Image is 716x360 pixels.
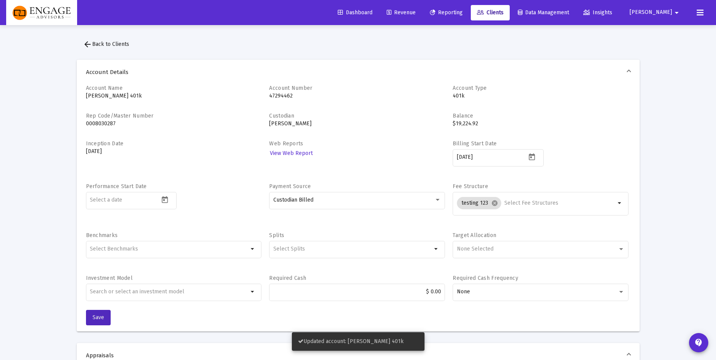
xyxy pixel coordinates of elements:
[269,85,312,91] label: Account Number
[453,120,628,128] p: $19,224.92
[86,68,627,76] span: Account Details
[457,197,501,209] mat-chip: testing 123
[526,151,537,162] button: Open calendar
[583,9,612,16] span: Insights
[77,37,135,52] button: Back to Clients
[270,150,313,156] span: View Web Report
[90,246,248,252] input: Select Benchmarks
[86,310,111,325] button: Save
[83,40,92,49] mat-icon: arrow_back
[86,140,124,147] label: Inception Date
[577,5,618,20] a: Insights
[273,244,432,254] mat-chip-list: Selection
[432,244,441,254] mat-icon: arrow_drop_down
[86,275,133,281] label: Investment Model
[620,5,691,20] button: [PERSON_NAME]
[471,5,510,20] a: Clients
[457,288,470,295] span: None
[269,275,306,281] label: Required Cash
[269,120,445,128] p: [PERSON_NAME]
[86,352,627,359] span: Appraisals
[332,5,379,20] a: Dashboard
[90,289,248,295] input: undefined
[630,9,672,16] span: [PERSON_NAME]
[269,148,313,159] a: View Web Report
[298,338,404,345] span: Updated account: [PERSON_NAME] 401k
[90,244,248,254] mat-chip-list: Selection
[248,244,258,254] mat-icon: arrow_drop_down
[453,113,473,119] label: Balance
[457,246,494,252] span: None Selected
[273,197,313,203] span: Custodian Billed
[269,232,284,239] label: Splits
[518,9,569,16] span: Data Management
[77,60,640,84] mat-expansion-panel-header: Account Details
[86,148,262,155] p: [DATE]
[86,120,262,128] p: 0008030287
[83,41,129,47] span: Back to Clients
[86,85,123,91] label: Account Name
[269,92,445,100] p: 47294462
[269,113,294,119] label: Custodian
[159,194,170,205] button: Open calendar
[453,140,497,147] label: Billing Start Date
[453,92,628,100] p: 401k
[338,9,372,16] span: Dashboard
[93,314,104,321] span: Save
[694,338,703,347] mat-icon: contact_support
[86,92,262,100] p: [PERSON_NAME] 401k
[504,200,615,206] input: Select Fee Structures
[12,5,71,20] img: Dashboard
[512,5,575,20] a: Data Management
[453,85,487,91] label: Account Type
[90,197,159,203] input: Select a date
[453,183,488,190] label: Fee Structure
[248,287,258,296] mat-icon: arrow_drop_down
[77,84,640,331] div: Account Details
[453,275,518,281] label: Required Cash Frequency
[381,5,422,20] a: Revenue
[387,9,416,16] span: Revenue
[457,154,526,160] input: Select a date
[273,246,432,252] input: Select Splits
[269,140,303,147] label: Web Reports
[273,289,441,295] input: $2000.00
[453,232,496,239] label: Target Allocation
[457,195,615,211] mat-chip-list: Selection
[491,200,498,207] mat-icon: cancel
[86,113,154,119] label: Rep Code/Master Number
[86,183,147,190] label: Performance Start Date
[477,9,504,16] span: Clients
[86,232,118,239] label: Benchmarks
[269,183,311,190] label: Payment Source
[424,5,469,20] a: Reporting
[615,199,625,208] mat-icon: arrow_drop_down
[672,5,681,20] mat-icon: arrow_drop_down
[430,9,463,16] span: Reporting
